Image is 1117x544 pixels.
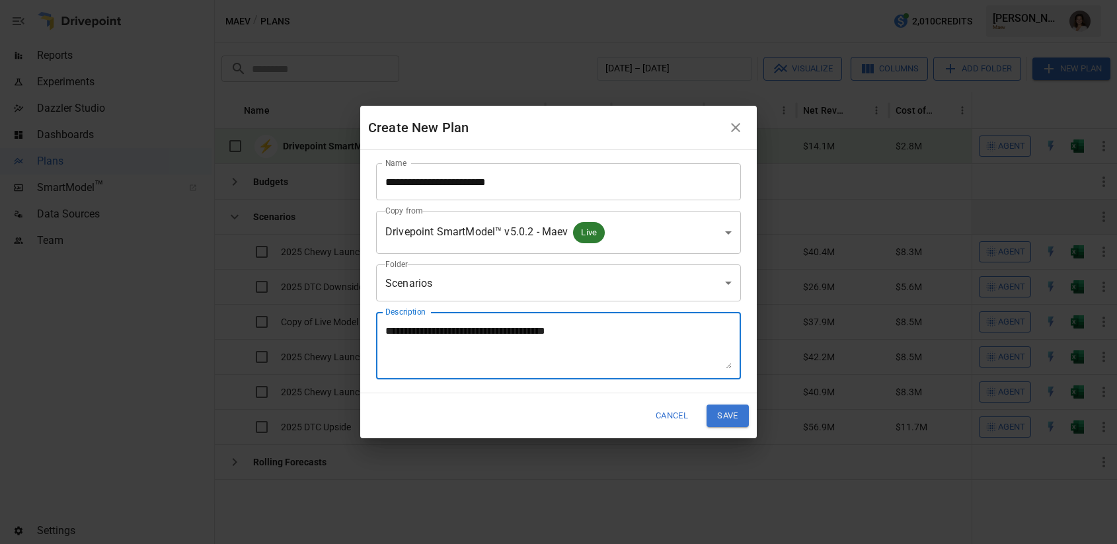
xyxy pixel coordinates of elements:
button: Save [707,405,749,426]
div: Create New Plan [368,117,722,138]
label: Name [385,157,406,169]
label: Copy from [385,205,423,216]
span: Live [573,225,605,240]
span: Drivepoint SmartModel™ v5.0.2 - Maev [385,225,568,238]
label: Folder [385,258,408,270]
button: Cancel [647,405,697,426]
label: Description [385,306,426,317]
div: Scenarios [376,264,741,301]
